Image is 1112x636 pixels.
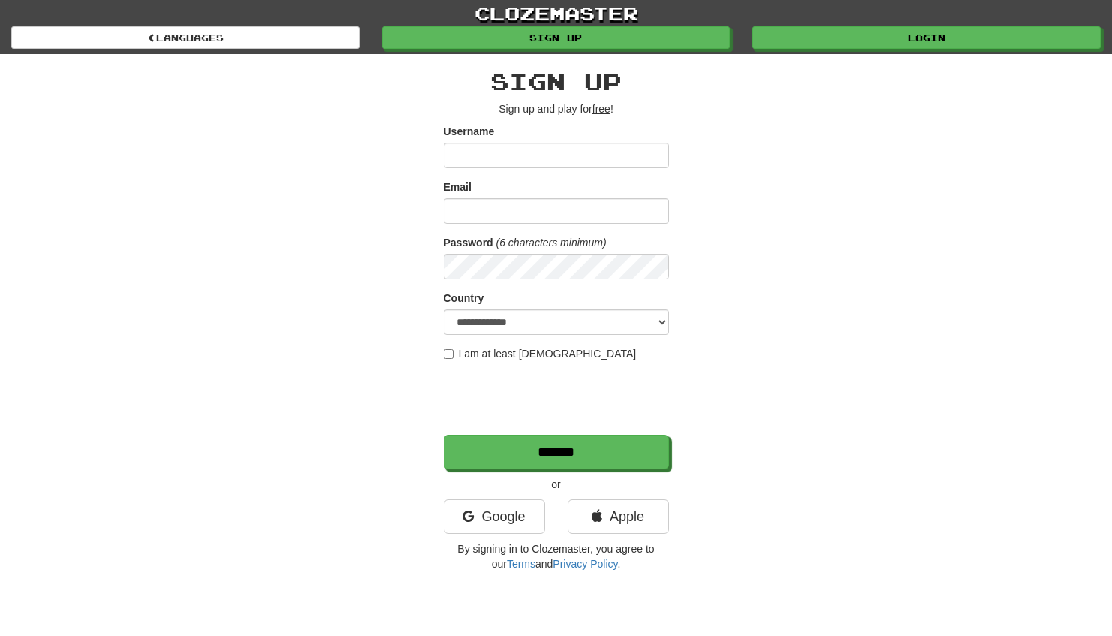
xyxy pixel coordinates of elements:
label: Username [444,124,495,139]
a: Privacy Policy [553,558,617,570]
iframe: reCAPTCHA [444,369,672,427]
u: free [592,103,610,115]
a: Languages [11,26,360,49]
p: By signing in to Clozemaster, you agree to our and . [444,541,669,571]
label: I am at least [DEMOGRAPHIC_DATA] [444,346,637,361]
label: Email [444,179,472,194]
a: Apple [568,499,669,534]
p: Sign up and play for ! [444,101,669,116]
a: Terms [507,558,535,570]
p: or [444,477,669,492]
label: Country [444,291,484,306]
em: (6 characters minimum) [496,237,607,249]
a: Google [444,499,545,534]
label: Password [444,235,493,250]
h2: Sign up [444,69,669,94]
input: I am at least [DEMOGRAPHIC_DATA] [444,349,454,359]
a: Login [752,26,1101,49]
a: Sign up [382,26,731,49]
